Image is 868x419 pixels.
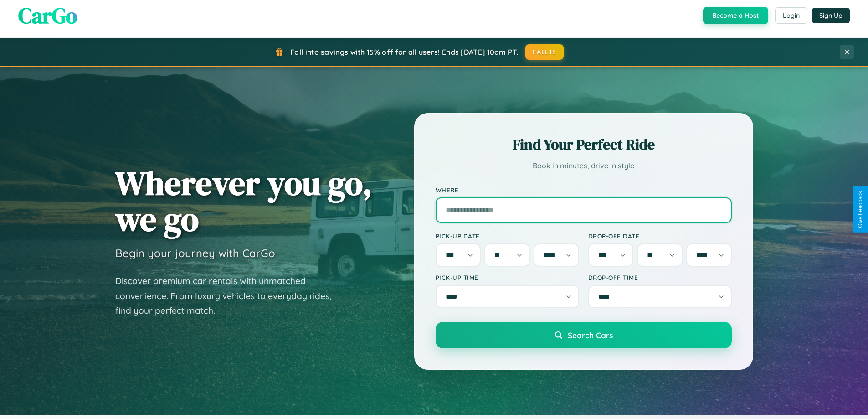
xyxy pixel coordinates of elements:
h1: Wherever you go, we go [115,165,372,237]
label: Drop-off Time [588,274,732,281]
label: Pick-up Date [436,232,579,240]
h2: Find Your Perfect Ride [436,134,732,155]
p: Book in minutes, drive in style [436,159,732,172]
button: FALL15 [525,44,564,60]
label: Where [436,186,732,194]
span: Fall into savings with 15% off for all users! Ends [DATE] 10am PT. [290,47,519,57]
p: Discover premium car rentals with unmatched convenience. From luxury vehicles to everyday rides, ... [115,274,343,318]
button: Login [775,7,807,24]
button: Search Cars [436,322,732,348]
button: Sign Up [812,8,850,23]
span: CarGo [18,0,77,31]
span: Search Cars [568,330,613,340]
label: Drop-off Date [588,232,732,240]
label: Pick-up Time [436,274,579,281]
h3: Begin your journey with CarGo [115,246,275,260]
div: Give Feedback [857,191,863,228]
button: Become a Host [703,7,768,24]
